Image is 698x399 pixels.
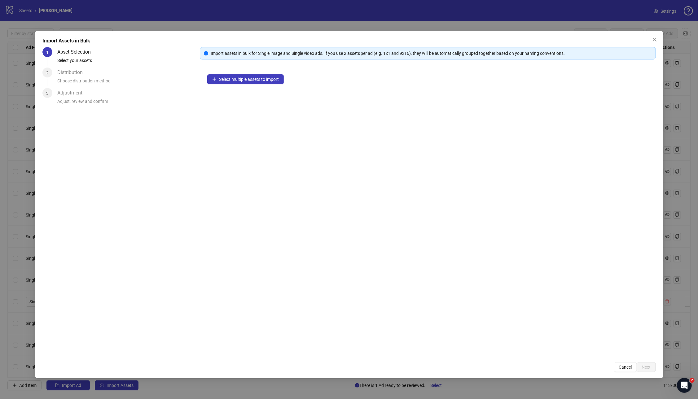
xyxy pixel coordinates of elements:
[677,378,692,393] iframe: Intercom live chat
[46,91,49,96] span: 3
[57,98,195,108] div: Adjust, review and confirm
[212,77,216,81] span: plus
[57,77,195,88] div: Choose distribution method
[652,37,657,42] span: close
[619,365,632,370] span: Cancel
[649,35,659,45] button: Close
[210,50,652,57] div: Import assets in bulk for Single image and Single video ads. If you use 2 assets per ad (e.g. 1x1...
[46,70,49,75] span: 2
[57,47,96,57] div: Asset Selection
[46,50,49,55] span: 1
[637,362,656,372] button: Next
[57,57,195,68] div: Select your assets
[690,378,695,383] span: 2
[204,51,208,55] span: info-circle
[614,362,637,372] button: Cancel
[207,74,283,84] button: Select multiple assets to import
[57,88,87,98] div: Adjustment
[42,37,656,45] div: Import Assets in Bulk
[219,77,279,82] span: Select multiple assets to import
[57,68,88,77] div: Distribution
